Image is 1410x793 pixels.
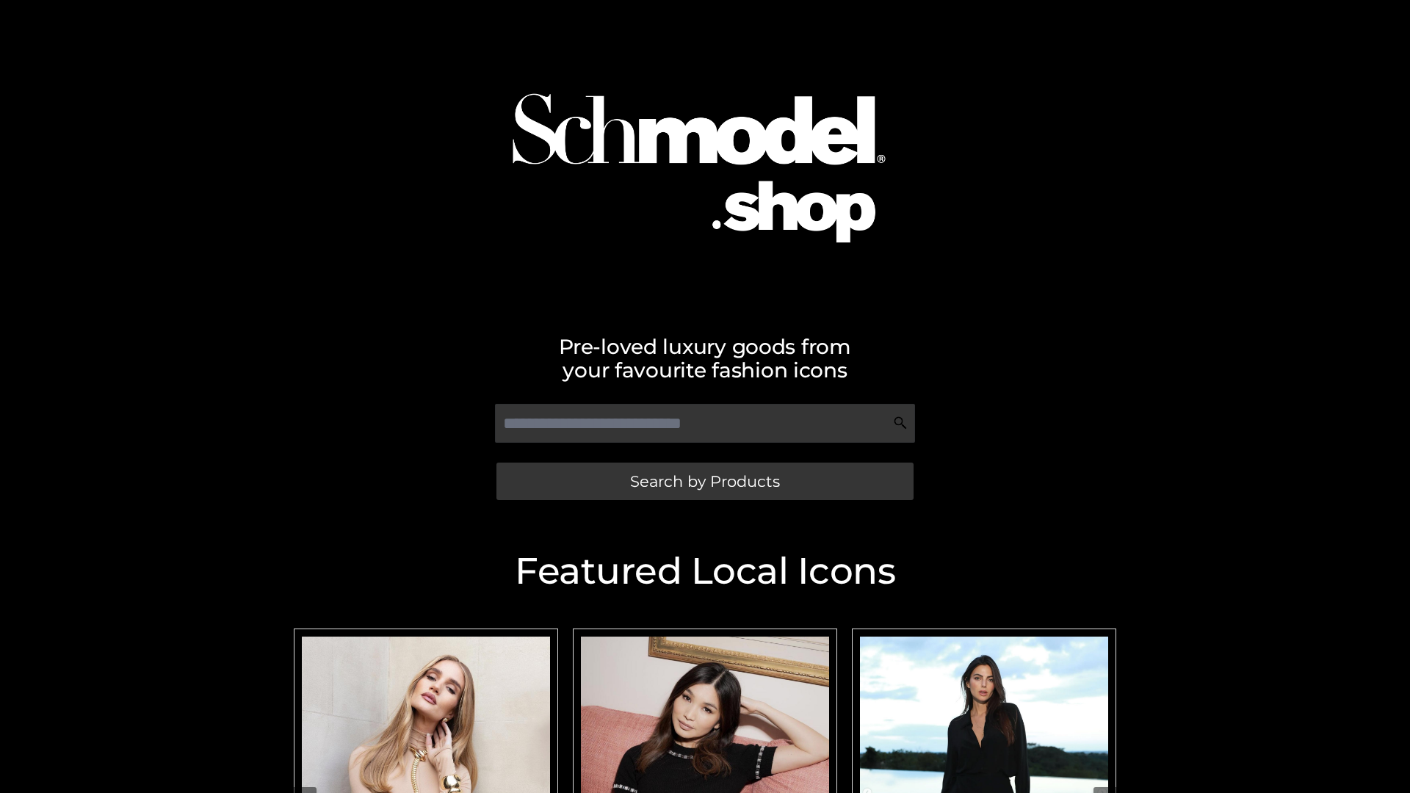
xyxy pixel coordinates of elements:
span: Search by Products [630,474,780,489]
h2: Featured Local Icons​ [286,553,1124,590]
h2: Pre-loved luxury goods from your favourite fashion icons [286,335,1124,382]
a: Search by Products [496,463,914,500]
img: Search Icon [893,416,908,430]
